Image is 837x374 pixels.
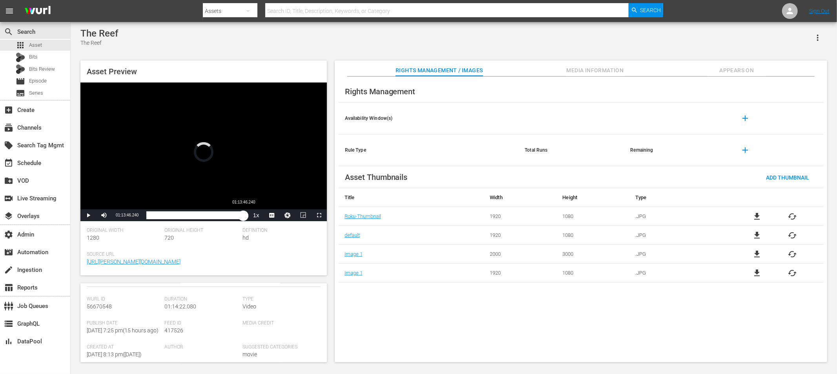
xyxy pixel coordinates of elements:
span: 56670548 [87,303,112,310]
a: Roku-Thumbnail [345,213,381,219]
a: file_download [752,249,762,259]
td: .JPG [629,245,726,264]
span: Job Queues [4,301,13,311]
th: Height [557,188,629,207]
div: Video Player [80,82,327,221]
button: Picture-in-Picture [295,209,311,221]
div: Bits Review [16,64,25,74]
span: Live Streaming [4,194,13,203]
span: 1280 [87,235,99,241]
span: Create [4,105,13,115]
span: Rights Management [345,87,416,96]
span: Episode [29,77,47,85]
span: Wurl Id [87,296,161,302]
th: Total Runs [518,134,624,166]
span: 417526 [165,327,184,334]
span: Appears On [707,66,766,75]
a: file_download [752,268,762,278]
div: Bits [16,53,25,62]
button: Search [629,3,663,17]
button: Play [80,209,96,221]
span: Search [4,27,13,37]
span: Created At [87,344,161,350]
span: Series [29,89,43,97]
span: Original Height [165,227,239,234]
span: [DATE] 7:25 pm ( 15 hours ago ) [87,327,159,334]
span: Bits [29,53,38,61]
span: Suggested Categories [243,344,317,350]
a: Sign Out [809,8,830,14]
span: Publish Date [87,320,161,326]
span: Definition [243,227,317,234]
td: .JPG [629,207,726,226]
span: add [740,145,750,155]
span: Type [243,296,317,302]
span: Feed ID [165,320,239,326]
td: 1080 [557,264,629,282]
td: .JPG [629,264,726,282]
button: cached [788,249,797,259]
button: Add Thumbnail [760,170,815,184]
span: DataPool [4,337,13,346]
button: Mute [96,209,112,221]
td: 1920 [484,226,556,245]
span: Duration [165,296,239,302]
td: 1080 [557,207,629,226]
th: Type [629,188,726,207]
td: 3000 [557,245,629,264]
button: add [736,141,755,159]
span: Asset Thumbnails [345,172,408,182]
img: ans4CAIJ8jUAAAAAAAAAAAAAAAAAAAAAAAAgQb4GAAAAAAAAAAAAAAAAAAAAAAAAJMjXAAAAAAAAAAAAAAAAAAAAAAAAgAT5G... [19,2,57,20]
td: 2000 [484,245,556,264]
a: file_download [752,231,762,240]
span: Asset [16,40,25,50]
td: 1920 [484,264,556,282]
span: Bits Review [29,65,55,73]
span: Media Credit [243,320,317,326]
button: cached [788,231,797,240]
th: Availability Window(s) [339,103,519,134]
td: 1080 [557,226,629,245]
span: Automation [4,247,13,257]
span: Episode [16,77,25,86]
div: Progress Bar [146,211,244,219]
button: add [736,109,755,128]
span: Channels [4,123,13,132]
button: Captions [264,209,280,221]
span: 01:13:46.240 [116,213,139,217]
span: Media Information [566,66,625,75]
a: Image 1 [345,270,363,276]
span: Rights Management / Images [396,66,483,75]
button: cached [788,268,797,278]
a: Image 1 [345,251,363,257]
th: Title [339,188,484,207]
span: Ingestion [4,265,13,275]
span: Series [16,88,25,98]
th: Remaining [624,134,730,166]
span: Asset Preview [87,67,137,76]
span: 01:14:22.080 [165,303,197,310]
span: Add Thumbnail [760,174,815,181]
span: hd [243,235,249,241]
button: cached [788,212,797,221]
span: 720 [165,235,174,241]
button: Fullscreen [311,209,327,221]
span: Original Width [87,227,161,234]
a: file_download [752,212,762,221]
span: GraphQL [4,319,13,328]
div: The Reef [80,39,118,47]
span: Source Url [87,251,317,258]
span: menu [5,6,14,16]
a: default [345,232,360,238]
td: 1920 [484,207,556,226]
span: [DATE] 8:13 pm ( [DATE] ) [87,351,142,357]
span: movie [243,351,257,357]
span: Search Tag Mgmt [4,141,13,150]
